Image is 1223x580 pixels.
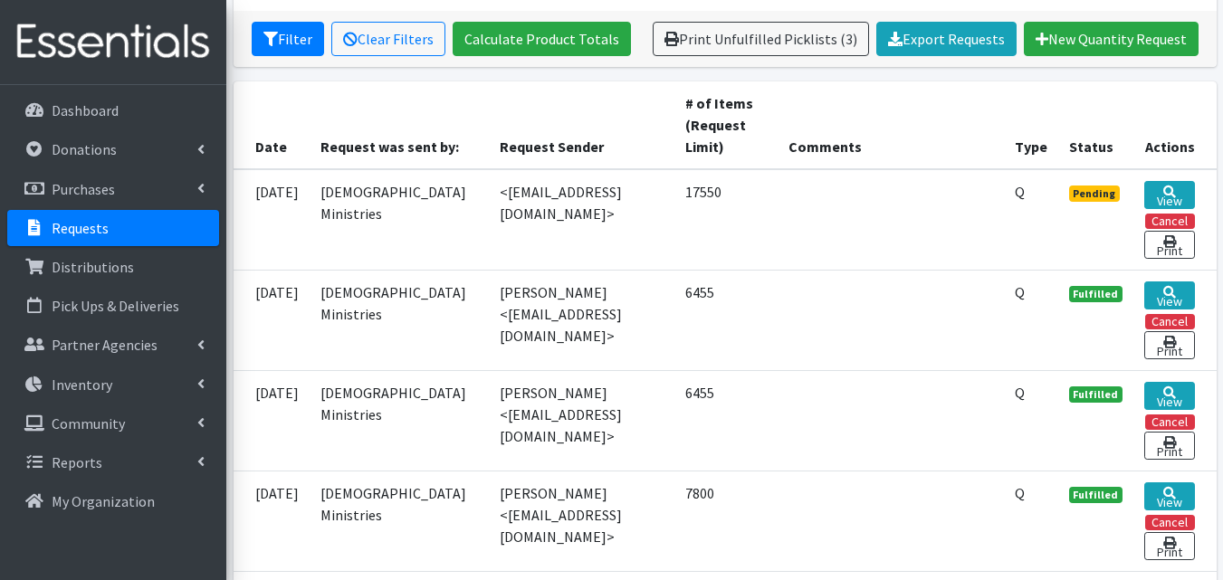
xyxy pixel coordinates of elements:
td: [DATE] [234,169,310,271]
th: Comments [778,81,1004,169]
td: [DEMOGRAPHIC_DATA] Ministries [310,169,489,271]
a: Print [1144,331,1194,359]
a: Reports [7,444,219,480]
p: My Organization [52,492,155,510]
p: Reports [52,453,102,471]
a: Requests [7,210,219,246]
th: Date [234,81,310,169]
button: Cancel [1145,515,1195,530]
p: Requests [52,219,109,237]
td: [DATE] [234,270,310,370]
td: <[EMAIL_ADDRESS][DOMAIN_NAME]> [489,169,674,271]
a: Community [7,405,219,442]
a: My Organization [7,483,219,519]
a: Print [1144,231,1194,259]
button: Filter [252,22,324,56]
td: [DEMOGRAPHIC_DATA] Ministries [310,471,489,571]
a: Partner Agencies [7,327,219,363]
td: 6455 [674,370,778,471]
a: Inventory [7,366,219,403]
td: [PERSON_NAME] <[EMAIL_ADDRESS][DOMAIN_NAME]> [489,370,674,471]
th: Status [1058,81,1134,169]
td: 7800 [674,471,778,571]
p: Dashboard [52,101,119,119]
th: Request Sender [489,81,674,169]
a: View [1144,482,1194,510]
p: Partner Agencies [52,336,158,354]
td: [DATE] [234,471,310,571]
p: Distributions [52,258,134,276]
a: Calculate Product Totals [453,22,631,56]
span: Fulfilled [1069,386,1123,403]
abbr: Quantity [1015,384,1025,402]
abbr: Quantity [1015,183,1025,201]
a: Clear Filters [331,22,445,56]
span: Pending [1069,185,1121,202]
td: 6455 [674,270,778,370]
button: Cancel [1145,414,1195,430]
p: Inventory [52,376,112,394]
a: Print [1144,532,1194,560]
img: HumanEssentials [7,12,219,72]
td: [DEMOGRAPHIC_DATA] Ministries [310,370,489,471]
a: Print [1144,432,1194,460]
th: Actions [1133,81,1216,169]
a: View [1144,181,1194,209]
td: 17550 [674,169,778,271]
p: Community [52,414,125,433]
a: New Quantity Request [1024,22,1199,56]
a: Purchases [7,171,219,207]
abbr: Quantity [1015,484,1025,502]
a: Print Unfulfilled Picklists (3) [653,22,869,56]
th: # of Items (Request Limit) [674,81,778,169]
a: Donations [7,131,219,167]
td: [DEMOGRAPHIC_DATA] Ministries [310,270,489,370]
a: Pick Ups & Deliveries [7,288,219,324]
td: [DATE] [234,370,310,471]
button: Cancel [1145,214,1195,229]
td: [PERSON_NAME] <[EMAIL_ADDRESS][DOMAIN_NAME]> [489,471,674,571]
p: Pick Ups & Deliveries [52,297,179,315]
abbr: Quantity [1015,283,1025,301]
td: [PERSON_NAME] <[EMAIL_ADDRESS][DOMAIN_NAME]> [489,270,674,370]
th: Request was sent by: [310,81,489,169]
span: Fulfilled [1069,286,1123,302]
p: Donations [52,140,117,158]
a: Dashboard [7,92,219,128]
th: Type [1004,81,1058,169]
a: Export Requests [876,22,1017,56]
a: Distributions [7,249,219,285]
p: Purchases [52,180,115,198]
button: Cancel [1145,314,1195,329]
a: View [1144,281,1194,309]
a: View [1144,382,1194,410]
span: Fulfilled [1069,487,1123,503]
